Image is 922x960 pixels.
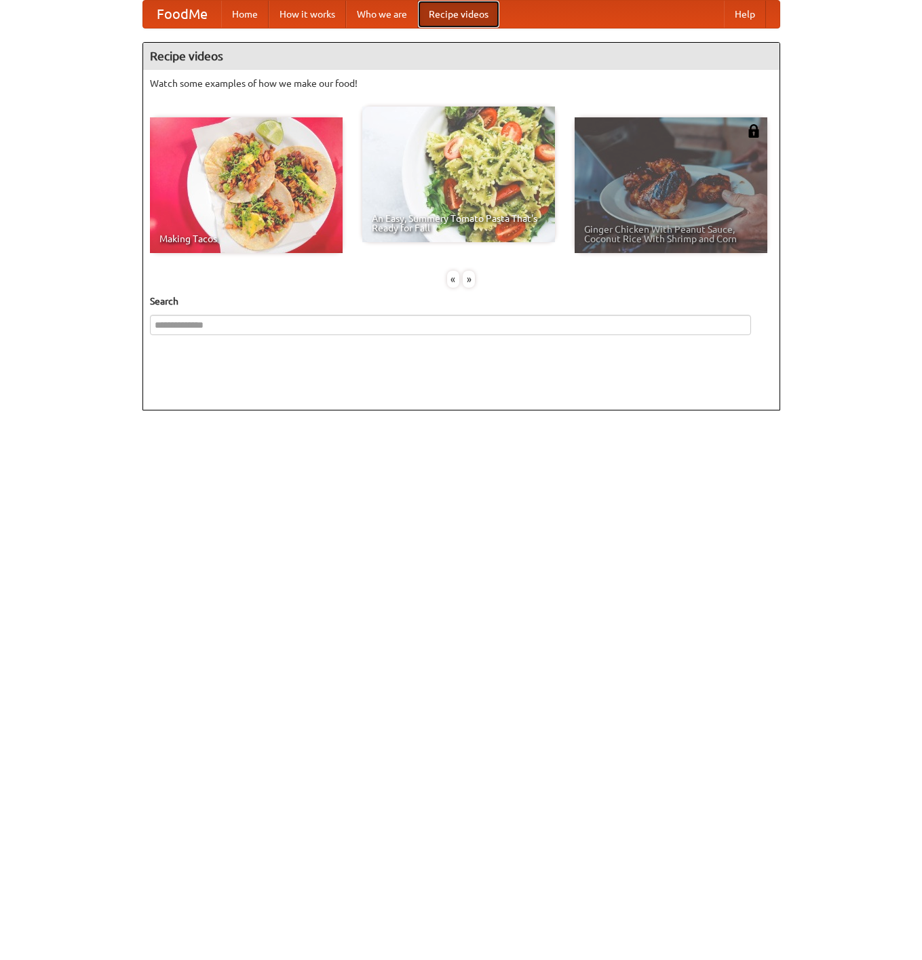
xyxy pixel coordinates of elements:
a: Home [221,1,269,28]
a: Help [724,1,766,28]
a: How it works [269,1,346,28]
img: 483408.png [747,124,761,138]
p: Watch some examples of how we make our food! [150,77,773,90]
div: « [447,271,459,288]
a: An Easy, Summery Tomato Pasta That's Ready for Fall [362,107,555,242]
a: Who we are [346,1,418,28]
h4: Recipe videos [143,43,780,70]
span: Making Tacos [159,234,333,244]
a: Making Tacos [150,117,343,253]
a: Recipe videos [418,1,499,28]
a: FoodMe [143,1,221,28]
div: » [463,271,475,288]
span: An Easy, Summery Tomato Pasta That's Ready for Fall [372,214,545,233]
h5: Search [150,294,773,308]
